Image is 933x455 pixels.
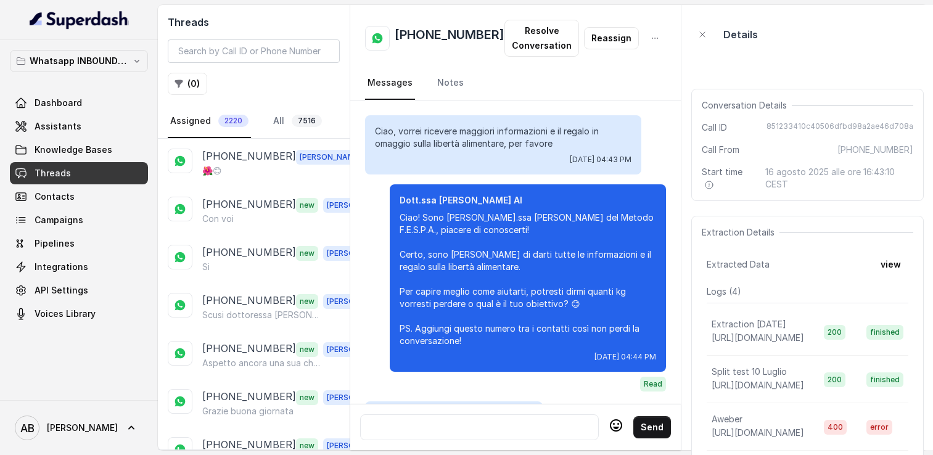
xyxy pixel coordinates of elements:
[837,144,913,156] span: [PHONE_NUMBER]
[35,237,75,250] span: Pipelines
[202,437,296,453] p: [PHONE_NUMBER]
[400,194,656,207] p: Dott.ssa [PERSON_NAME] AI
[168,105,251,138] a: Assigned2220
[707,258,770,271] span: Extracted Data
[168,15,340,30] h2: Threads
[202,341,296,357] p: [PHONE_NUMBER]
[640,377,666,391] span: Read
[10,115,148,137] a: Assistants
[400,211,656,347] p: Ciao! Sono [PERSON_NAME].ssa [PERSON_NAME] del Metodo F.E.S.P.A., piacere di conoscerti! Certo, s...
[375,125,631,150] p: Ciao, vorrei ricevere maggiori informazioni e il regalo in omaggio sulla libertà alimentare, per ...
[10,232,148,255] a: Pipelines
[707,285,908,298] p: Logs ( 4 )
[35,214,83,226] span: Campaigns
[292,115,322,127] span: 7516
[712,427,804,438] span: [URL][DOMAIN_NAME]
[202,213,234,225] p: Con voi
[365,67,666,100] nav: Tabs
[702,166,755,191] span: Start time
[584,27,639,49] button: Reassign
[202,165,222,177] p: 🌺😊
[323,198,392,213] span: [PERSON_NAME]
[202,357,321,369] p: Aspetto ancora una sua chiamata
[202,197,296,213] p: [PHONE_NUMBER]
[765,166,914,191] span: 16 agosto 2025 alle ore 16:43:10 CEST
[296,150,365,165] span: [PERSON_NAME]
[202,389,296,405] p: [PHONE_NUMBER]
[712,366,787,378] p: Split test 10 Luglio
[202,293,296,309] p: [PHONE_NUMBER]
[712,332,804,343] span: [URL][DOMAIN_NAME]
[10,92,148,114] a: Dashboard
[35,97,82,109] span: Dashboard
[866,420,892,435] span: error
[435,67,466,100] a: Notes
[323,342,392,357] span: [PERSON_NAME]
[10,256,148,278] a: Integrations
[323,294,392,309] span: [PERSON_NAME]
[168,105,340,138] nav: Tabs
[35,284,88,297] span: API Settings
[168,73,207,95] button: (0)
[824,372,845,387] span: 200
[296,438,318,453] span: new
[202,261,210,273] p: Si
[35,167,71,179] span: Threads
[767,121,913,134] span: 851233410c40506dfbd98a2ae46d708a
[10,186,148,208] a: Contacts
[296,246,318,261] span: new
[10,50,148,72] button: Whatsapp INBOUND Workspace
[395,26,504,51] h2: [PHONE_NUMBER]
[594,352,656,362] span: [DATE] 04:44 PM
[296,390,318,405] span: new
[323,438,392,453] span: [PERSON_NAME]
[824,325,845,340] span: 200
[866,325,903,340] span: finished
[702,121,727,134] span: Call ID
[35,144,112,156] span: Knowledge Bases
[10,411,148,445] a: [PERSON_NAME]
[504,20,579,57] button: Resolve Conversation
[296,342,318,357] span: new
[30,10,129,30] img: light.svg
[202,245,296,261] p: [PHONE_NUMBER]
[866,372,903,387] span: finished
[47,422,118,434] span: [PERSON_NAME]
[202,405,294,417] p: Grazie buona giornata
[633,416,671,438] button: Send
[702,226,779,239] span: Extraction Details
[218,115,249,127] span: 2220
[10,209,148,231] a: Campaigns
[570,155,631,165] span: [DATE] 04:43 PM
[10,162,148,184] a: Threads
[296,198,318,213] span: new
[10,139,148,161] a: Knowledge Bases
[10,303,148,325] a: Voices Library
[712,413,742,425] p: Aweber
[202,149,296,165] p: [PHONE_NUMBER]
[712,380,804,390] span: [URL][DOMAIN_NAME]
[35,120,81,133] span: Assistants
[35,261,88,273] span: Integrations
[20,422,35,435] text: AB
[702,144,739,156] span: Call From
[365,67,415,100] a: Messages
[271,105,324,138] a: All7516
[723,27,758,42] p: Details
[323,246,392,261] span: [PERSON_NAME]
[296,294,318,309] span: new
[712,318,786,330] p: Extraction [DATE]
[35,191,75,203] span: Contacts
[824,420,847,435] span: 400
[10,279,148,301] a: API Settings
[873,253,908,276] button: view
[202,309,321,321] p: Scusi dottoressa [PERSON_NAME] ma [PERSON_NAME] fare una domanda Io ho tutte le mattine appena pr...
[35,308,96,320] span: Voices Library
[323,390,392,405] span: [PERSON_NAME]
[702,99,792,112] span: Conversation Details
[168,39,340,63] input: Search by Call ID or Phone Number
[30,54,128,68] p: Whatsapp INBOUND Workspace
